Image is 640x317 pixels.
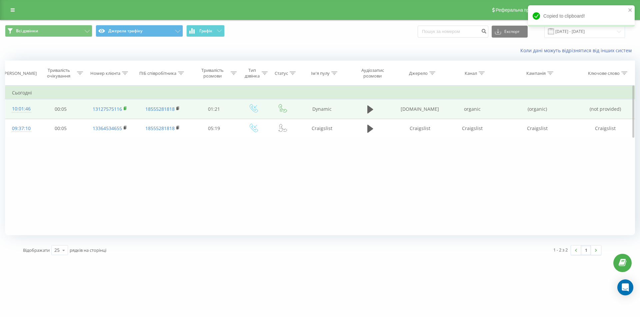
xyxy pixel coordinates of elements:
input: Пошук за номером [418,26,488,38]
td: organic [446,99,499,119]
a: 13127575116 [93,106,122,112]
div: Аудіозапис розмови [353,68,392,79]
td: 01:21 [190,99,238,119]
span: Відображати [23,247,50,253]
button: Експорт [492,26,528,38]
div: Copied to clipboard! [528,5,635,27]
td: 00:05 [36,99,85,119]
div: Кампанія [526,71,546,76]
div: 1 - 2 з 2 [553,246,568,253]
div: Канал [465,71,477,76]
div: Тип дзвінка [244,68,260,79]
div: Open Intercom Messenger [617,279,633,295]
div: Тривалість розмови [196,68,229,79]
div: Ключове слово [588,71,620,76]
td: Craigslist [297,119,347,138]
div: 09:37:10 [12,122,30,135]
div: ПІБ співробітника [139,71,176,76]
span: Графік [199,29,212,33]
td: Craigslist [576,119,635,138]
div: Джерело [409,71,428,76]
td: Сьогодні [5,86,635,99]
div: Номер клієнта [90,71,120,76]
button: close [628,7,633,14]
span: Реферальна програма [496,7,545,13]
span: рядків на сторінці [70,247,106,253]
button: Всі дзвінки [5,25,92,37]
a: Коли дані можуть відрізнятися вiд інших систем [520,47,635,54]
td: [DOMAIN_NAME] [394,99,446,119]
div: Ім'я пулу [311,71,330,76]
div: Статус [275,71,288,76]
td: Craigslist [394,119,446,138]
a: 13364534655 [93,125,122,131]
a: 1 [581,245,591,255]
td: 00:05 [36,119,85,138]
td: (organic) [499,99,576,119]
div: [PERSON_NAME] [3,71,37,76]
td: (not provided) [576,99,635,119]
td: Craigslist [499,119,576,138]
td: 05:19 [190,119,238,138]
td: Dynamic [297,99,347,119]
span: Всі дзвінки [16,28,38,34]
div: 25 [54,247,60,253]
a: 18555281818 [145,125,175,131]
div: 10:01:46 [12,102,30,115]
div: Тривалість очікування [42,68,76,79]
a: 18555281818 [145,106,175,112]
button: Джерела трафіку [96,25,183,37]
button: Графік [186,25,225,37]
td: Craigslist [446,119,499,138]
